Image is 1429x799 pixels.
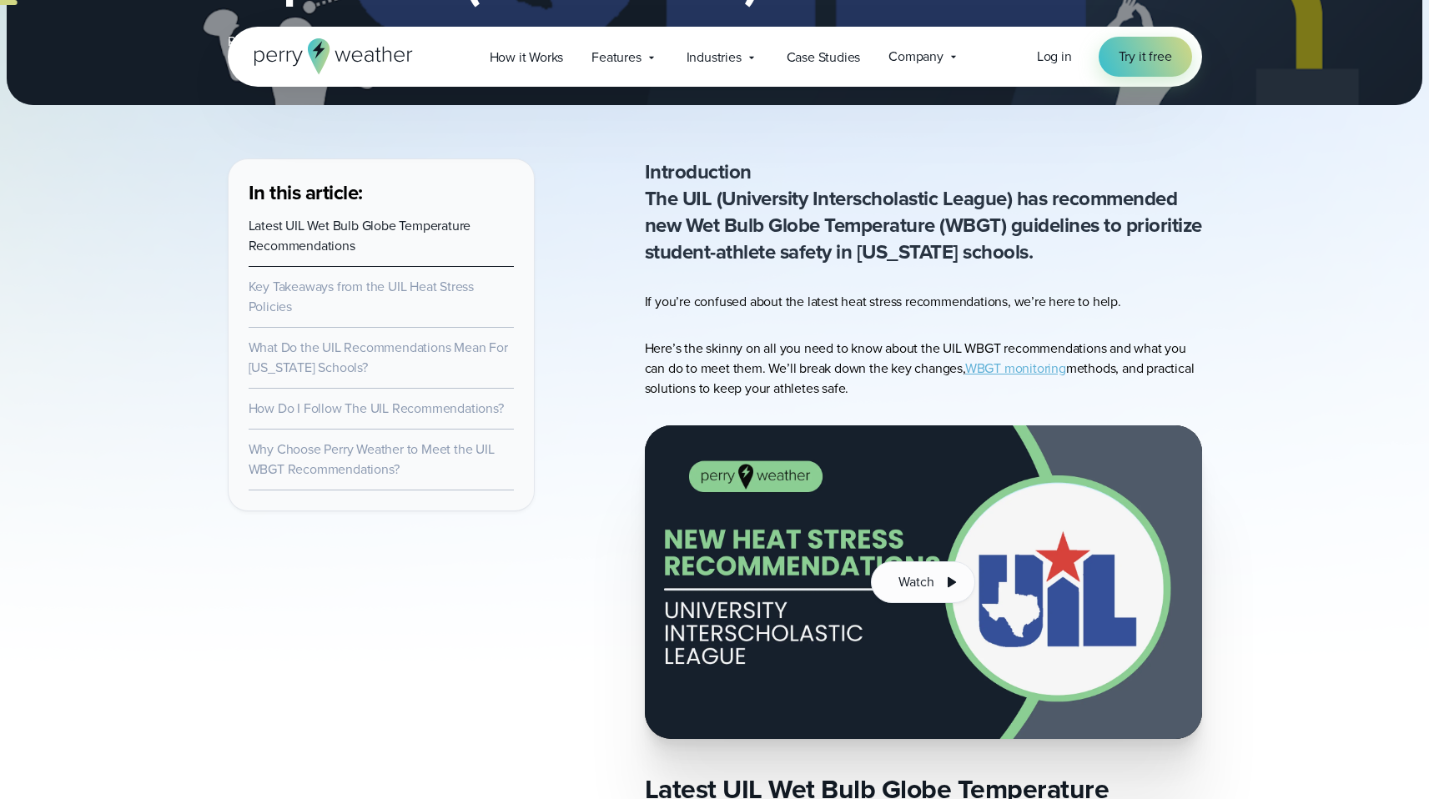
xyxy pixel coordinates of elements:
[871,561,974,603] button: Watch
[645,157,752,187] strong: Introduction
[475,40,578,74] a: How it Works
[1099,37,1192,77] a: Try it free
[249,440,495,479] a: Why Choose Perry Weather to Meet the UIL WBGT Recommendations?
[490,48,564,68] span: How it Works
[787,48,861,68] span: Case Studies
[772,40,875,74] a: Case Studies
[645,339,1202,399] p: Here’s the skinny on all you need to know about the UIL WBGT recommendations and what you can do ...
[965,359,1066,378] a: WBGT monitoring
[1037,47,1072,67] a: Log in
[249,216,471,255] a: Latest UIL Wet Bulb Globe Temperature Recommendations
[888,47,943,67] span: Company
[591,48,641,68] span: Features
[249,277,474,316] a: Key Takeaways from the UIL Heat Stress Policies
[249,338,508,377] a: What Do the UIL Recommendations Mean For [US_STATE] Schools?
[645,292,1202,312] p: If you’re confused about the latest heat stress recommendations, we’re here to help.
[645,158,1202,265] p: The UIL (University Interscholastic League) has recommended new Wet Bulb Globe Temperature (WBGT)...
[898,572,933,592] span: Watch
[1119,47,1172,67] span: Try it free
[249,179,514,206] h3: In this article:
[249,399,504,418] a: How Do I Follow The UIL Recommendations?
[687,48,742,68] span: Industries
[1037,47,1072,66] span: Log in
